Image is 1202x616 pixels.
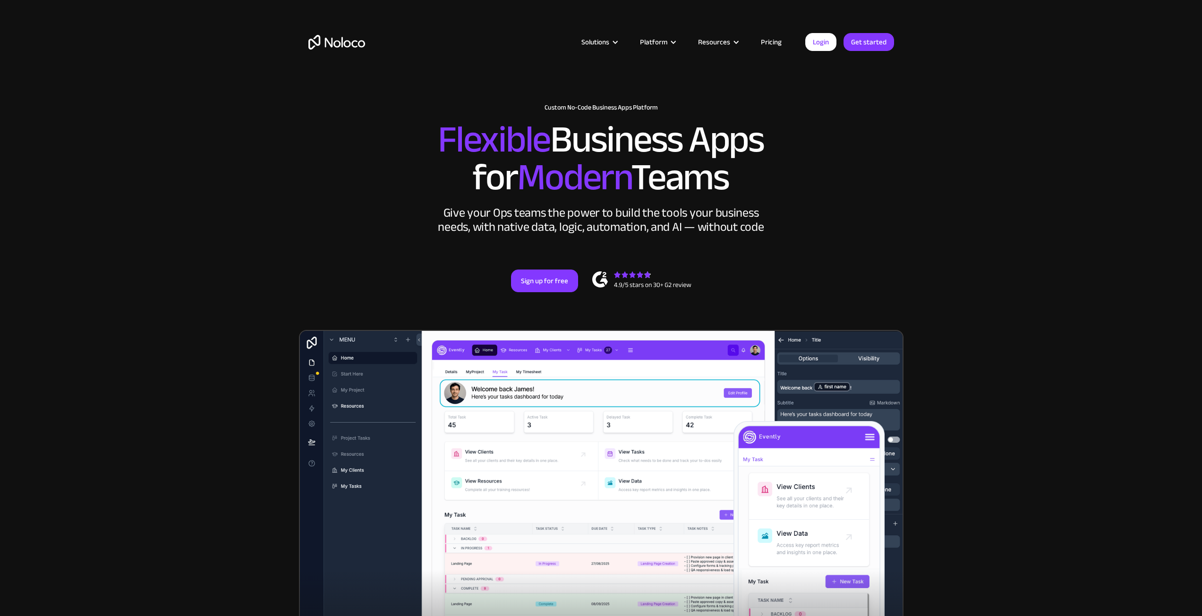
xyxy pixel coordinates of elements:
div: Resources [686,36,749,48]
div: Solutions [570,36,628,48]
span: Flexible [438,104,550,175]
div: Solutions [581,36,609,48]
a: Sign up for free [511,270,578,292]
span: Modern [517,142,631,212]
a: Pricing [749,36,793,48]
div: Resources [698,36,730,48]
div: Platform [628,36,686,48]
div: Give your Ops teams the power to build the tools your business needs, with native data, logic, au... [436,206,767,234]
h2: Business Apps for Teams [308,121,894,196]
a: home [308,35,365,50]
a: Login [805,33,836,51]
div: Platform [640,36,667,48]
a: Get started [844,33,894,51]
h1: Custom No-Code Business Apps Platform [308,104,894,111]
